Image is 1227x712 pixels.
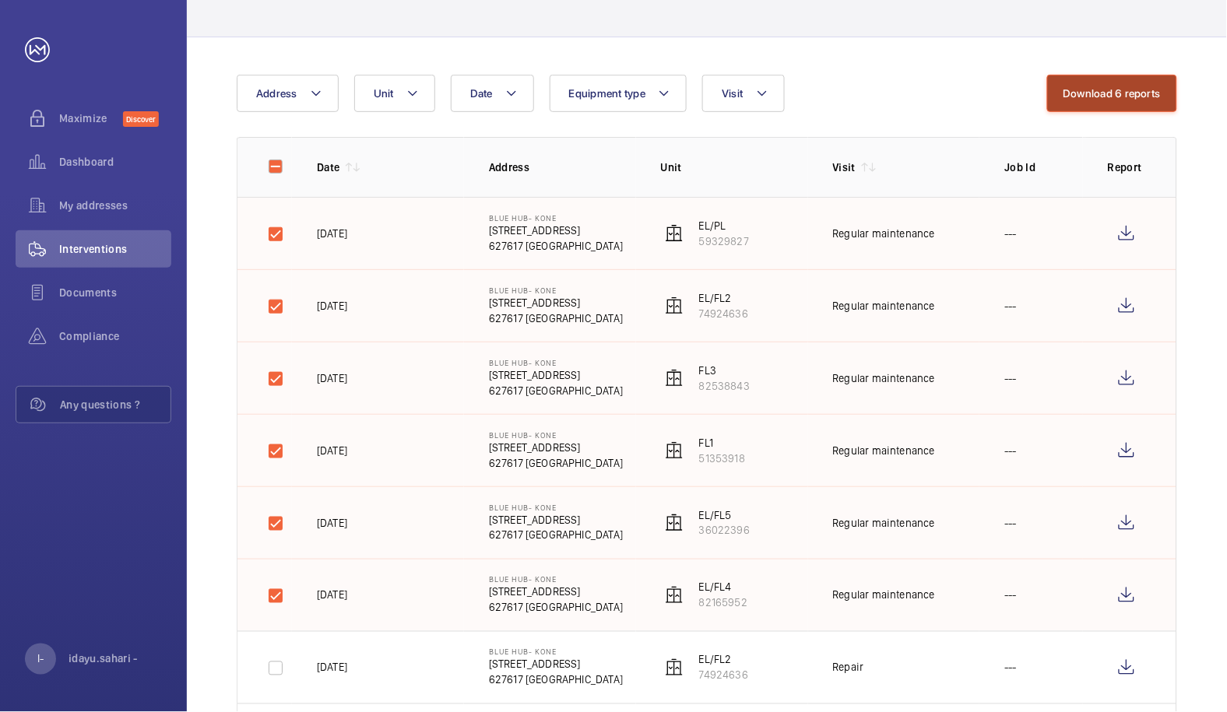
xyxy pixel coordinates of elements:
p: Blue Hub- Kone [489,575,623,584]
div: Regular maintenance [833,298,935,314]
p: idayu.sahari - [69,651,138,667]
p: [STREET_ADDRESS] [489,440,623,455]
p: Address [489,160,636,175]
p: Date [317,160,339,175]
p: --- [1004,515,1017,531]
p: 627617 [GEOGRAPHIC_DATA] [489,383,623,398]
div: Repair [833,660,864,675]
button: Visit [702,75,784,112]
p: [STREET_ADDRESS] [489,367,623,383]
p: 627617 [GEOGRAPHIC_DATA] [489,600,623,616]
span: Equipment type [569,87,646,100]
span: Discover [123,111,159,127]
span: Dashboard [59,154,171,170]
p: FL3 [699,363,750,378]
p: [DATE] [317,298,347,314]
span: Date [470,87,493,100]
p: [STREET_ADDRESS] [489,657,623,672]
p: EL/PL [699,218,749,233]
p: --- [1004,660,1017,675]
p: [DATE] [317,587,347,603]
p: --- [1004,587,1017,603]
p: [DATE] [317,443,347,458]
div: Regular maintenance [833,370,935,386]
span: Address [256,87,297,100]
button: Date [451,75,534,112]
img: elevator.svg [665,369,684,388]
span: Interventions [59,241,171,257]
span: Unit [374,87,394,100]
p: EL/FL2 [699,290,748,306]
span: My addresses [59,198,171,213]
button: Equipment type [550,75,687,112]
img: elevator.svg [665,441,684,460]
button: Unit [354,75,435,112]
img: elevator.svg [665,514,684,532]
p: Blue Hub- Kone [489,213,623,223]
p: --- [1004,226,1017,241]
p: [DATE] [317,515,347,531]
p: Unit [661,160,808,175]
p: EL/FL2 [699,652,748,668]
img: elevator.svg [665,224,684,243]
p: 51353918 [699,451,745,466]
p: --- [1004,443,1017,458]
button: Address [237,75,339,112]
p: Blue Hub- Kone [489,647,623,657]
div: Regular maintenance [833,443,935,458]
p: Job Id [1004,160,1083,175]
span: Documents [59,285,171,300]
p: 627617 [GEOGRAPHIC_DATA] [489,455,623,471]
p: EL/FL4 [699,580,747,595]
span: Maximize [59,110,123,126]
p: Blue Hub- Kone [489,503,623,512]
p: 627617 [GEOGRAPHIC_DATA] [489,238,623,254]
p: Blue Hub- Kone [489,286,623,295]
div: Regular maintenance [833,226,935,241]
span: Visit [722,87,743,100]
p: 74924636 [699,306,748,321]
p: Blue Hub- Kone [489,358,623,367]
span: Any questions ? [60,397,171,412]
img: elevator.svg [665,586,684,605]
button: Download 6 reports [1047,75,1178,112]
p: --- [1004,370,1017,386]
span: Compliance [59,328,171,344]
p: 627617 [GEOGRAPHIC_DATA] [489,310,623,326]
p: I- [37,651,44,667]
p: [DATE] [317,660,347,675]
img: elevator.svg [665,296,684,315]
p: [STREET_ADDRESS] [489,512,623,528]
p: Visit [833,160,856,175]
p: Report [1108,160,1145,175]
p: [STREET_ADDRESS] [489,223,623,238]
p: EL/FL5 [699,507,750,523]
p: 82165952 [699,595,747,611]
p: 74924636 [699,668,748,683]
p: [STREET_ADDRESS] [489,584,623,600]
p: FL1 [699,435,745,451]
img: elevator.svg [665,658,684,677]
p: 627617 [GEOGRAPHIC_DATA] [489,528,623,543]
p: [DATE] [317,370,347,386]
p: [DATE] [317,226,347,241]
p: Blue Hub- Kone [489,430,623,440]
p: 59329827 [699,233,749,249]
p: [STREET_ADDRESS] [489,295,623,310]
div: Regular maintenance [833,587,935,603]
p: 627617 [GEOGRAPHIC_DATA] [489,672,623,688]
div: Regular maintenance [833,515,935,531]
p: --- [1004,298,1017,314]
p: 36022396 [699,523,750,538]
p: 82538843 [699,378,750,394]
